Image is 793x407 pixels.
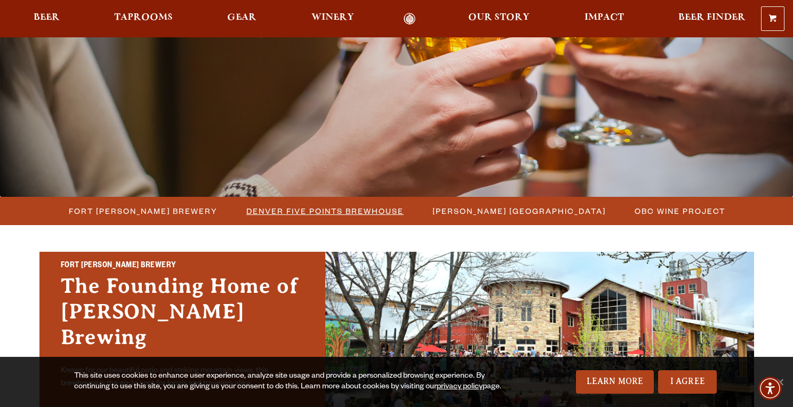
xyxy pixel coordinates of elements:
[27,13,67,25] a: Beer
[628,203,731,219] a: OBC Wine Project
[584,13,624,22] span: Impact
[671,13,752,25] a: Beer Finder
[69,203,218,219] span: Fort [PERSON_NAME] Brewery
[432,203,606,219] span: [PERSON_NAME] [GEOGRAPHIC_DATA]
[114,13,173,22] span: Taprooms
[61,259,304,273] h2: Fort [PERSON_NAME] Brewery
[658,370,717,394] a: I Agree
[305,13,361,25] a: Winery
[311,13,354,22] span: Winery
[61,273,304,361] h3: The Founding Home of [PERSON_NAME] Brewing
[426,203,611,219] a: [PERSON_NAME] [GEOGRAPHIC_DATA]
[34,13,60,22] span: Beer
[576,370,654,394] a: Learn More
[227,13,257,22] span: Gear
[468,13,530,22] span: Our Story
[220,13,263,25] a: Gear
[461,13,536,25] a: Our Story
[74,371,518,393] div: This site uses cookies to enhance user experience, analyze site usage and provide a personalized ...
[62,203,223,219] a: Fort [PERSON_NAME] Brewery
[758,377,782,400] div: Accessibility Menu
[107,13,180,25] a: Taprooms
[246,203,404,219] span: Denver Five Points Brewhouse
[43,11,375,37] h2: Come Visit Our Taprooms!
[678,13,746,22] span: Beer Finder
[437,383,483,392] a: privacy policy
[578,13,631,25] a: Impact
[240,203,409,219] a: Denver Five Points Brewhouse
[389,13,429,25] a: Odell Home
[635,203,725,219] span: OBC Wine Project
